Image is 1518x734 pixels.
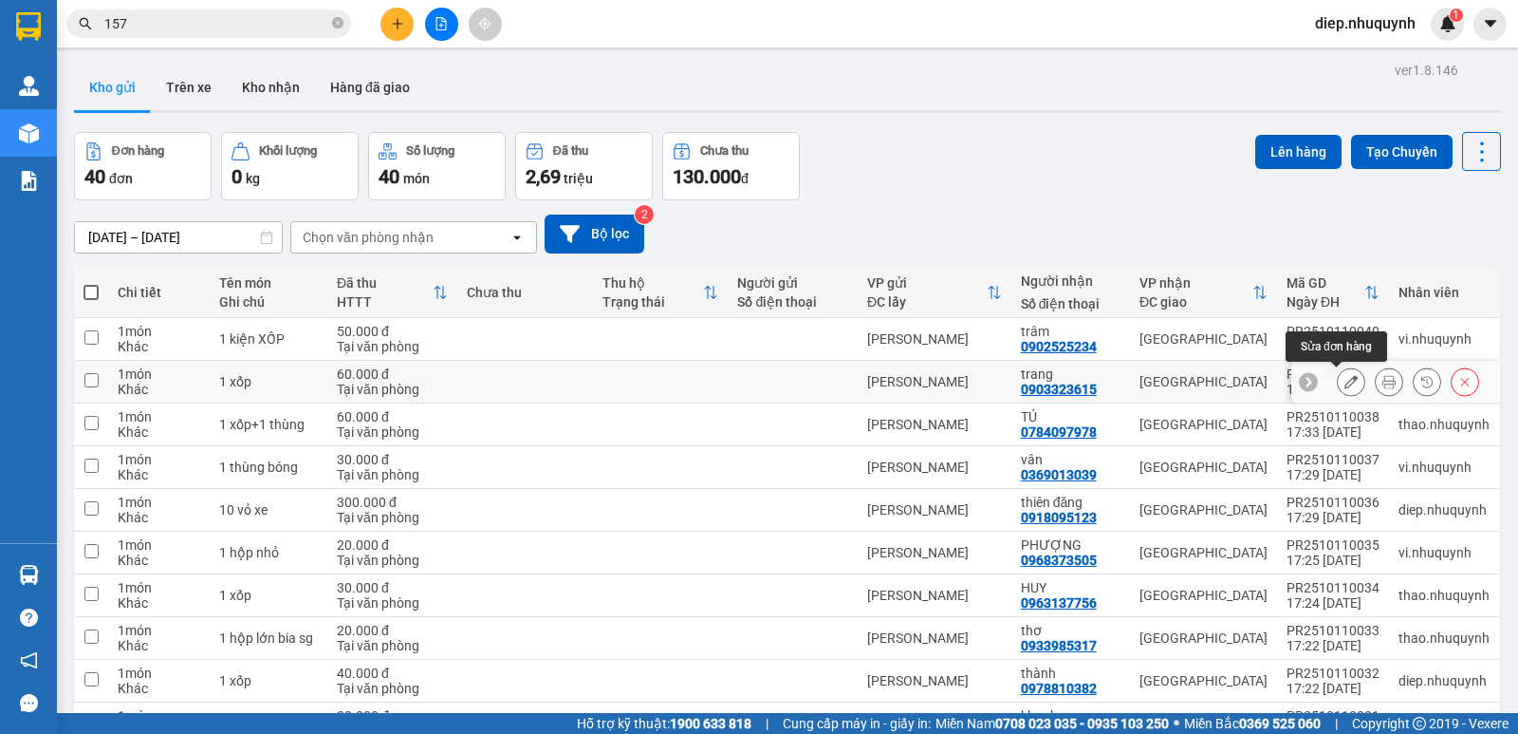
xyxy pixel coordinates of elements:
[337,275,433,291] div: Đã thu
[1021,666,1120,681] div: thành
[1335,713,1338,734] span: |
[337,681,448,696] div: Tại văn phòng
[737,294,848,310] div: Số điện thoại
[1021,595,1097,611] div: 0963137756
[20,651,38,669] span: notification
[219,331,318,347] div: 1 kiện XỐP
[16,12,41,41] img: logo-vxr
[118,595,200,611] div: Khác
[118,285,200,300] div: Chi tiết
[406,144,454,158] div: Số lượng
[867,417,1002,432] div: [PERSON_NAME]
[118,681,200,696] div: Khác
[1239,716,1321,731] strong: 0369 525 060
[118,580,200,595] div: 1 món
[8,71,275,115] strong: 342 [PERSON_NAME], P1, Q10, TP.HCM - 0931 556 979
[1453,9,1459,22] span: 1
[8,68,277,115] p: VP [GEOGRAPHIC_DATA]:
[1287,382,1379,397] div: 17:34 [DATE]
[1021,339,1097,354] div: 0902525234
[391,17,404,30] span: plus
[1021,452,1120,467] div: vân
[1139,460,1268,475] div: [GEOGRAPHIC_DATA]
[1277,268,1389,318] th: Toggle SortBy
[1398,673,1490,688] div: diep.nhuquynh
[221,132,359,200] button: Khối lượng0kg
[118,495,200,510] div: 1 món
[509,230,525,245] svg: open
[783,713,931,734] span: Cung cấp máy in - giấy in:
[303,228,434,247] div: Chọn văn phòng nhận
[1139,294,1252,310] div: ĐC giao
[19,123,39,143] img: warehouse-icon
[337,467,448,482] div: Tại văn phòng
[867,545,1002,560] div: [PERSON_NAME]
[515,132,653,200] button: Đã thu2,69 triệu
[1021,580,1120,595] div: HUY
[700,144,749,158] div: Chưa thu
[118,324,200,339] div: 1 món
[219,374,318,389] div: 1 xốp
[219,460,318,475] div: 1 thùng bóng
[526,165,561,188] span: 2,69
[670,716,751,731] strong: 1900 633 818
[259,144,317,158] div: Khối lượng
[425,8,458,41] button: file-add
[1139,331,1268,347] div: [GEOGRAPHIC_DATA]
[315,65,425,110] button: Hàng đã giao
[112,144,164,158] div: Đơn hàng
[1287,580,1379,595] div: PR2510110034
[219,588,318,603] div: 1 xốp
[337,495,448,510] div: 300.000 đ
[1287,467,1379,482] div: 17:29 [DATE]
[1130,268,1277,318] th: Toggle SortBy
[74,65,151,110] button: Kho gửi
[1021,638,1097,653] div: 0933985317
[337,666,448,681] div: 40.000 đ
[995,716,1169,731] strong: 0708 023 035 - 0935 103 250
[1139,630,1268,646] div: [GEOGRAPHIC_DATA]
[118,708,200,724] div: 1 món
[1021,537,1120,553] div: PHƯỢNG
[1139,588,1268,603] div: [GEOGRAPHIC_DATA]
[337,382,448,397] div: Tại văn phòng
[1021,467,1097,482] div: 0369013039
[19,171,39,191] img: solution-icon
[673,165,741,188] span: 130.000
[118,467,200,482] div: Khác
[867,294,987,310] div: ĐC lấy
[75,222,282,253] input: Select a date range.
[1021,495,1120,510] div: thiên đăng
[593,268,729,318] th: Toggle SortBy
[337,452,448,467] div: 30.000 đ
[553,144,588,158] div: Đã thu
[337,623,448,638] div: 20.000 đ
[1139,275,1252,291] div: VP nhận
[867,673,1002,688] div: [PERSON_NAME]
[337,339,448,354] div: Tại văn phòng
[1287,495,1379,510] div: PR2510110036
[867,630,1002,646] div: [PERSON_NAME]
[1482,15,1499,32] span: caret-down
[337,708,448,724] div: 30.000 đ
[337,367,448,382] div: 60.000 đ
[1287,324,1379,339] div: PR2510110040
[1021,273,1120,289] div: Người nhận
[337,638,448,653] div: Tại văn phòng
[118,510,200,525] div: Khác
[84,165,105,188] span: 40
[1139,417,1268,432] div: [GEOGRAPHIC_DATA]
[337,324,448,339] div: 50.000 đ
[337,553,448,568] div: Tại văn phòng
[118,638,200,653] div: Khác
[118,553,200,568] div: Khác
[1473,8,1507,41] button: caret-down
[564,171,593,186] span: triệu
[380,8,414,41] button: plus
[1139,502,1268,518] div: [GEOGRAPHIC_DATA]
[766,713,768,734] span: |
[1351,135,1453,169] button: Tạo Chuyến
[1398,502,1490,518] div: diep.nhuquynh
[1439,15,1456,32] img: icon-new-feature
[1021,708,1120,724] div: khanh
